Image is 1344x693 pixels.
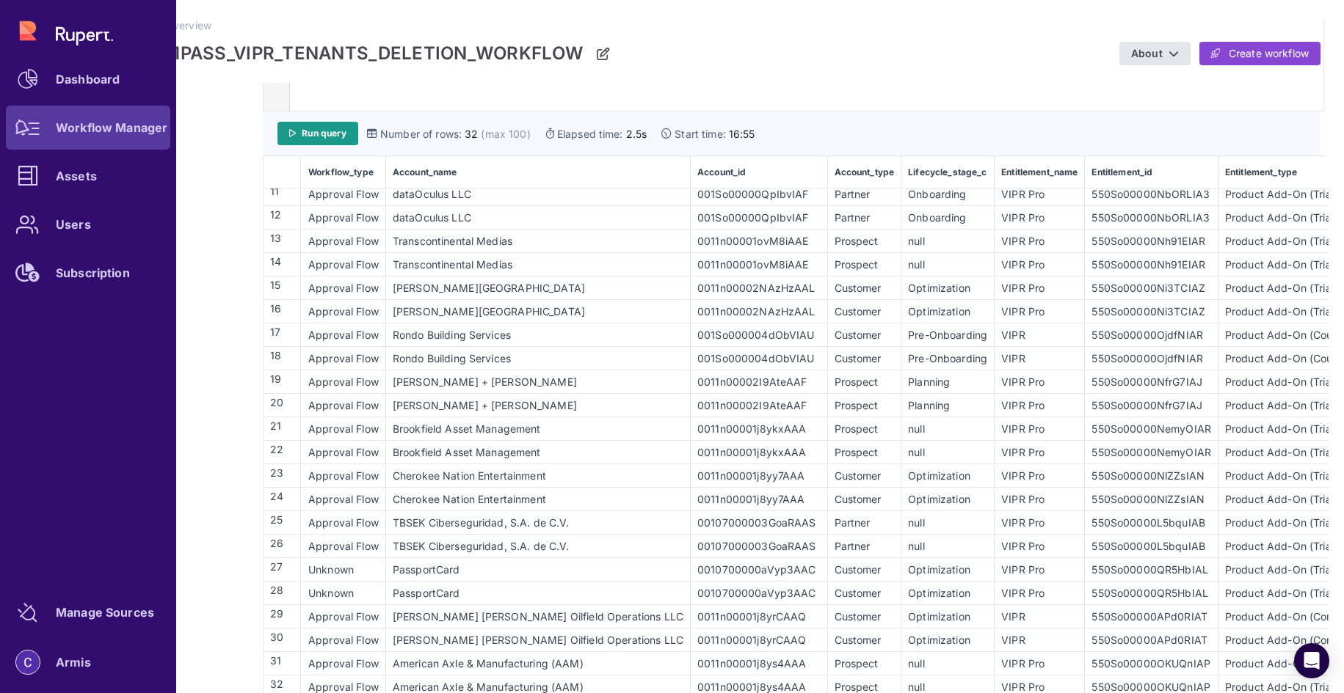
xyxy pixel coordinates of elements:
[829,327,901,342] div: Customer
[1085,182,1218,205] td: 550So00000NbORLIA3
[901,557,995,581] td: Optimization
[1085,205,1218,229] td: 550So00000NbORLIA3
[387,186,689,202] div: dataOculus LLC
[302,128,346,139] span: Run query
[1085,487,1218,510] td: 550So00000NlZZsIAN
[995,463,1085,487] td: VIPR Pro
[6,202,170,246] a: Users
[56,220,91,229] div: Users
[1294,643,1329,678] div: Open Intercom Messenger
[691,186,827,202] div: 001So00000QpIbvIAF
[302,374,385,389] div: Approval Flow
[901,276,995,299] td: Optimization
[1086,186,1217,202] div: 550So00000NbORLIA3
[1085,229,1218,252] td: 550So00000Nh91EIAR
[902,186,993,202] div: Onboarding
[901,323,995,346] td: Pre-Onboarding
[690,323,827,346] td: 001So000004dObVIAU
[1086,210,1217,225] div: 550So00000NbORLIA3
[302,205,385,229] td: Approval Flow
[995,581,1085,604] td: VIPR Pro
[827,604,901,628] td: Customer
[690,534,827,557] td: 00107000003GoaRAAS
[385,534,690,557] td: TBSEK Ciberseguridad, S.A. de C.V.
[385,651,690,675] td: American Axle & Manufacturing (AAM)
[995,374,1083,389] div: VIPR Pro
[380,126,462,142] span: Number of rows:
[264,301,301,322] div: 16
[827,182,901,205] td: Partner
[902,397,993,413] div: Planning
[302,257,385,272] div: Approval Flow
[1085,440,1218,463] td: 550So00000NemyOIAR
[995,252,1085,276] td: VIPR Pro
[387,233,689,249] div: Transcontinental Medias
[690,440,827,463] td: 0011n00001j8ykxAAA
[264,324,301,345] div: 17
[691,374,827,389] div: 0011n00002I9AteAAF
[902,257,993,272] div: null
[264,230,301,252] div: 13
[691,304,827,319] div: 0011n00002NAzHzAAL
[302,327,385,342] div: Approval Flow
[827,440,901,463] td: Prospect
[1085,557,1218,581] td: 550So00000QR5HbIAL
[387,304,689,319] div: [PERSON_NAME][GEOGRAPHIC_DATA]
[829,374,901,389] div: Prospect
[385,276,690,299] td: Burke Rehabilitation Hospital
[1085,604,1218,628] td: 550So00000APd0RIAT
[690,346,827,370] td: 001So000004dObVIAU
[691,421,827,436] div: 0011n00001j8ykxAAA
[1085,581,1218,604] td: 550So00000QR5HbIAL
[995,276,1085,299] td: VIPR Pro
[995,323,1085,346] td: VIPR
[1086,421,1217,436] div: 550So00000NemyOIAR
[829,280,901,296] div: Customer
[264,207,301,228] div: 12
[827,557,901,581] td: Customer
[690,628,827,651] td: 0011n00001j8yrCAAQ
[902,233,993,249] div: null
[995,440,1085,463] td: VIPR Pro
[1086,280,1217,296] div: 550So00000Ni3TCIAZ
[690,299,827,323] td: 0011n00002NAzHzAAL
[827,393,901,417] td: Prospect
[1085,628,1218,651] td: 550So00000APd0RIAT
[385,487,690,510] td: Cherokee Nation Entertainment
[691,166,827,178] div: account_id
[302,534,385,557] td: Approval Flow
[995,421,1083,436] div: VIPR Pro
[1085,299,1218,323] td: 550So00000Ni3TCIAZ
[385,417,690,440] td: Brookfield Asset Management
[901,182,995,205] td: Onboarding
[6,154,170,198] a: Assets
[385,557,690,581] td: PassportCard
[827,276,901,299] td: Customer
[302,351,385,366] div: Approval Flow
[385,229,690,252] td: Transcontinental Medias
[387,166,689,178] div: account_name
[6,590,170,634] a: Manage Sources
[901,463,995,487] td: Optimization
[1086,233,1217,249] div: 550So00000Nh91EIAR
[302,397,385,413] div: Approval Flow
[995,182,1085,205] td: VIPR Pro
[16,650,40,674] img: account-photo
[690,417,827,440] td: 0011n00001j8ykxAAA
[691,210,827,225] div: 001So00000QpIbvIAF
[995,628,1085,651] td: VIPR
[385,346,690,370] td: Rondo Building Services
[827,229,901,252] td: Prospect
[827,628,901,651] td: Customer
[995,166,1083,178] div: entitlement_name
[56,608,154,617] div: Manage Sources
[264,348,301,369] div: 18
[995,351,1083,366] div: VIPR
[264,395,301,416] div: 20
[56,268,130,277] div: Subscription
[690,604,827,628] td: 0011n00001j8yrCAAQ
[690,370,827,393] td: 0011n00002I9AteAAF
[385,323,690,346] td: Rondo Building Services
[902,280,993,296] div: Optimization
[691,280,827,296] div: 0011n00002NAzHzAAL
